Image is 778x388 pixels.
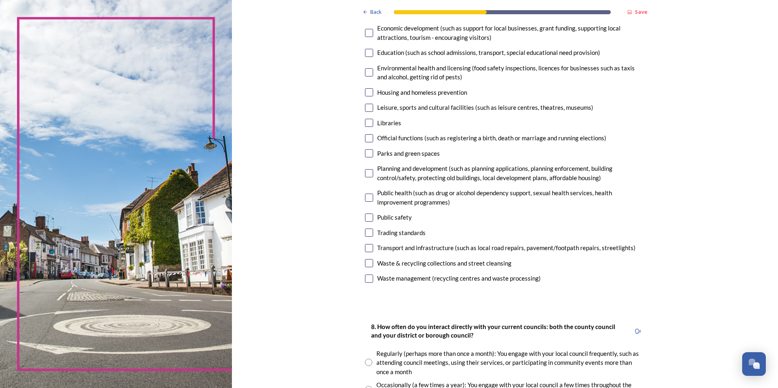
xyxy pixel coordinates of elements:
[377,188,645,207] div: Public health (such as drug or alcohol dependency support, sexual health services, health improve...
[377,213,412,222] div: Public safety
[376,349,645,377] div: Regularly (perhaps more than once a month): You engage with your local council frequently, such a...
[377,274,541,283] div: Waste management (recycling centres and waste processing)
[370,8,382,16] span: Back
[377,149,440,158] div: Parks and green spaces
[635,8,647,15] strong: Save
[377,259,511,268] div: Waste & recycling collections and street cleansing
[377,88,467,97] div: Housing and homeless prevention
[377,63,645,82] div: Environmental health and licensing (food safety inspections, licences for businesses such as taxi...
[377,243,636,253] div: Transport and infrastructure (such as local road repairs, pavement/footpath repairs, streetlights)
[377,48,600,57] div: Education (such as school admissions, transport, special educational need provision)
[377,228,426,238] div: Trading standards
[377,103,593,112] div: Leisure, sports and cultural facilities (such as leisure centres, theatres, museums)
[377,133,606,143] div: Official functions (such as registering a birth, death or marriage and running elections)
[377,24,645,42] div: Economic development (such as support for local businesses, grant funding, supporting local attra...
[371,323,616,339] strong: 8. How often do you interact directly with your current councils: both the county council and you...
[742,352,766,376] button: Open Chat
[377,118,401,128] div: Libraries
[377,164,645,182] div: Planning and development (such as planning applications, planning enforcement, building control/s...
